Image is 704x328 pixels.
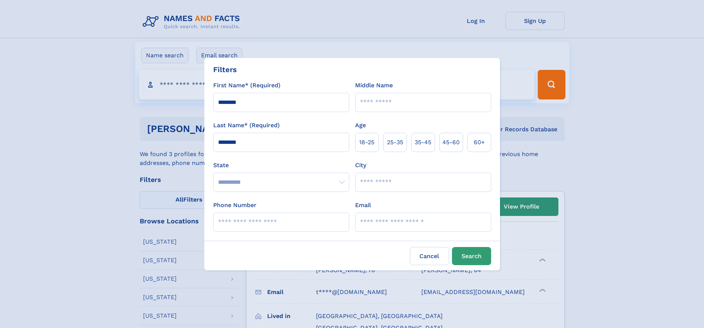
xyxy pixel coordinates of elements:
[213,64,237,75] div: Filters
[442,138,460,147] span: 45‑60
[213,121,280,130] label: Last Name* (Required)
[355,121,366,130] label: Age
[415,138,431,147] span: 35‑45
[355,161,366,170] label: City
[355,201,371,210] label: Email
[452,247,491,265] button: Search
[410,247,449,265] label: Cancel
[359,138,374,147] span: 18‑25
[213,201,256,210] label: Phone Number
[213,81,280,90] label: First Name* (Required)
[355,81,393,90] label: Middle Name
[474,138,485,147] span: 60+
[387,138,403,147] span: 25‑35
[213,161,349,170] label: State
